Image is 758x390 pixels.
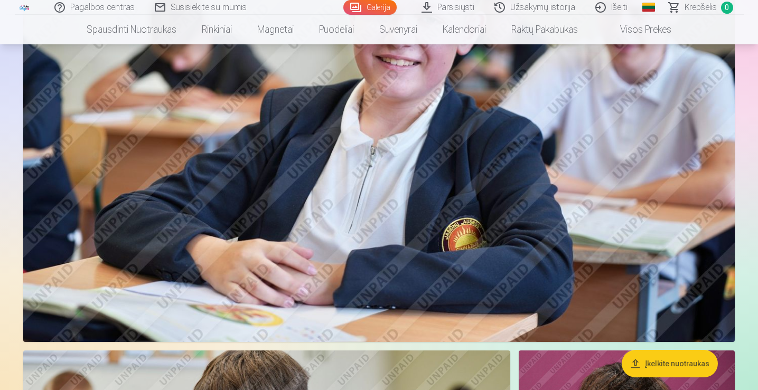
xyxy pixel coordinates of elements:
[721,2,733,14] span: 0
[685,1,717,14] span: Krepšelis
[306,15,367,44] a: Puodeliai
[74,15,189,44] a: Spausdinti nuotraukas
[430,15,499,44] a: Kalendoriai
[245,15,306,44] a: Magnetai
[189,15,245,44] a: Rinkiniai
[591,15,684,44] a: Visos prekės
[367,15,430,44] a: Suvenyrai
[499,15,591,44] a: Raktų pakabukas
[622,350,718,377] button: Įkelkite nuotraukas
[19,4,31,11] img: /fa2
